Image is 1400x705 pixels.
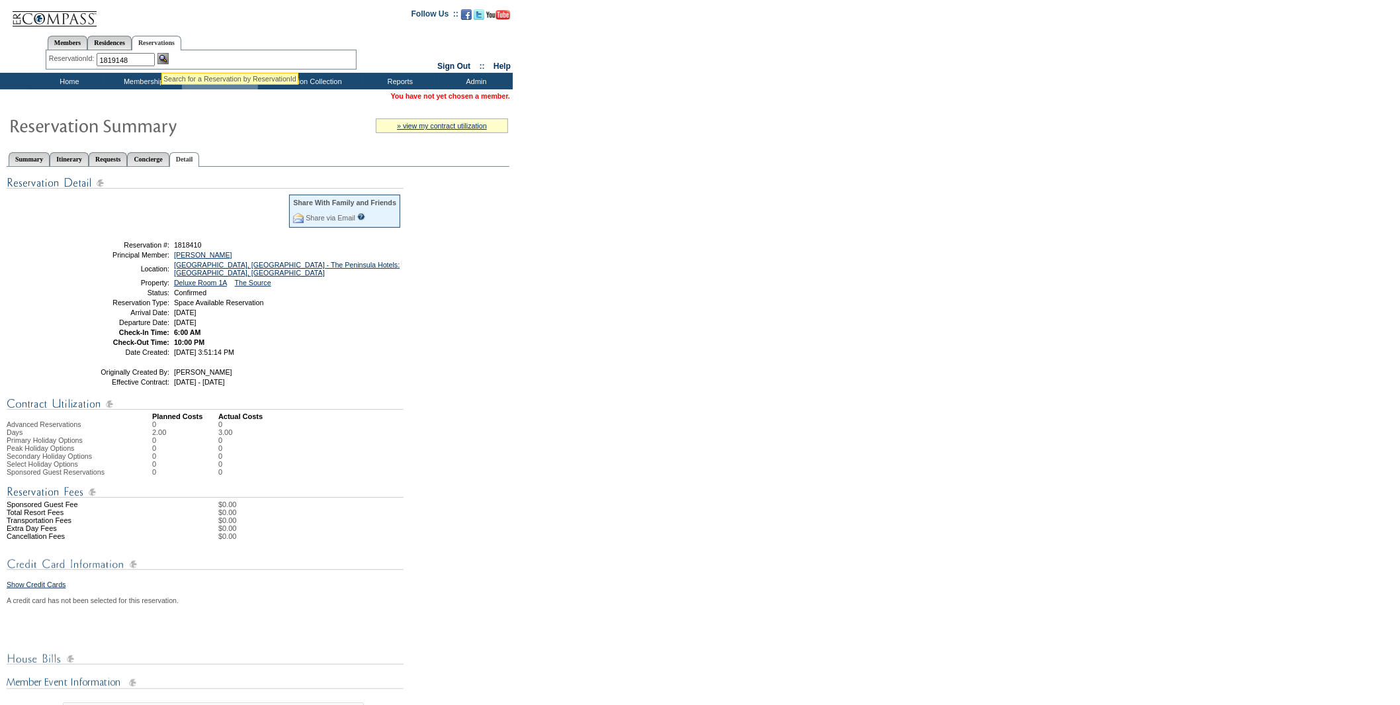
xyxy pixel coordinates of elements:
[7,436,83,444] span: Primary Holiday Options
[169,152,200,167] a: Detail
[174,368,232,376] span: [PERSON_NAME]
[157,53,169,64] img: Reservation Search
[7,444,74,452] span: Peak Holiday Options
[218,436,232,444] td: 0
[174,338,204,346] span: 10:00 PM
[75,261,169,277] td: Location:
[218,452,232,460] td: 0
[174,251,232,259] a: [PERSON_NAME]
[7,581,66,588] a: Show Credit Cards
[174,378,225,386] span: [DATE] - [DATE]
[412,8,459,24] td: Follow Us ::
[397,122,487,130] a: » view my contract utilization
[218,460,232,468] td: 0
[174,261,400,277] a: [GEOGRAPHIC_DATA], [GEOGRAPHIC_DATA] - The Peninsula Hotels: [GEOGRAPHIC_DATA], [GEOGRAPHIC_DATA]
[306,214,355,222] a: Share via Email
[218,500,509,508] td: $0.00
[7,460,78,468] span: Select Holiday Options
[357,213,365,220] input: What is this?
[152,428,218,436] td: 2.00
[391,92,510,100] span: You have not yet chosen a member.
[461,13,472,21] a: Become our fan on Facebook
[174,279,227,287] a: Deluxe Room 1A
[75,279,169,287] td: Property:
[7,500,152,508] td: Sponsored Guest Fee
[75,289,169,297] td: Status:
[174,241,202,249] span: 1818410
[152,444,218,452] td: 0
[127,152,169,166] a: Concierge
[7,596,509,604] div: A credit card has not been selected for this reservation.
[218,468,232,476] td: 0
[7,532,152,540] td: Cancellation Fees
[75,241,169,249] td: Reservation #:
[75,378,169,386] td: Effective Contract:
[437,62,470,71] a: Sign Out
[132,36,181,50] a: Reservations
[75,251,169,259] td: Principal Member:
[235,279,271,287] a: The Source
[7,420,81,428] span: Advanced Reservations
[75,308,169,316] td: Arrival Date:
[87,36,132,50] a: Residences
[174,289,206,297] span: Confirmed
[218,524,509,532] td: $0.00
[7,452,92,460] span: Secondary Holiday Options
[30,73,106,89] td: Home
[7,484,404,500] img: Reservation Fees
[218,412,509,420] td: Actual Costs
[486,10,510,20] img: Subscribe to our YouTube Channel
[7,524,152,532] td: Extra Day Fees
[152,436,218,444] td: 0
[48,36,88,50] a: Members
[75,348,169,356] td: Date Created:
[174,328,200,336] span: 6:00 AM
[119,328,169,336] strong: Check-In Time:
[152,452,218,460] td: 0
[461,9,472,20] img: Become our fan on Facebook
[494,62,511,71] a: Help
[174,299,263,306] span: Space Available Reservation
[174,348,234,356] span: [DATE] 3:51:14 PM
[106,73,182,89] td: Memberships
[49,53,97,64] div: ReservationId:
[7,468,105,476] span: Sponsored Guest Reservations
[218,444,232,452] td: 0
[163,75,296,83] div: Search for a Reservation by ReservationId
[50,152,89,166] a: Itinerary
[75,368,169,376] td: Originally Created By:
[474,9,484,20] img: Follow us on Twitter
[152,412,218,420] td: Planned Costs
[258,73,361,89] td: Vacation Collection
[7,428,22,436] span: Days
[9,112,273,138] img: Reservaton Summary
[7,675,404,692] img: Member Event
[152,468,218,476] td: 0
[7,651,404,667] img: House Bills
[75,318,169,326] td: Departure Date:
[218,516,509,524] td: $0.00
[361,73,437,89] td: Reports
[218,428,232,436] td: 3.00
[293,199,396,207] div: Share With Family and Friends
[218,420,232,428] td: 0
[174,308,197,316] span: [DATE]
[7,396,404,412] img: Contract Utilization
[218,508,509,516] td: $0.00
[437,73,513,89] td: Admin
[113,338,169,346] strong: Check-Out Time:
[152,460,218,468] td: 0
[75,299,169,306] td: Reservation Type:
[7,556,404,573] img: Credit Card Information
[480,62,485,71] span: ::
[7,175,404,191] img: Reservation Detail
[9,152,50,166] a: Summary
[7,508,152,516] td: Total Resort Fees
[7,516,152,524] td: Transportation Fees
[474,13,484,21] a: Follow us on Twitter
[218,532,509,540] td: $0.00
[89,152,127,166] a: Requests
[486,13,510,21] a: Subscribe to our YouTube Channel
[152,420,218,428] td: 0
[174,318,197,326] span: [DATE]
